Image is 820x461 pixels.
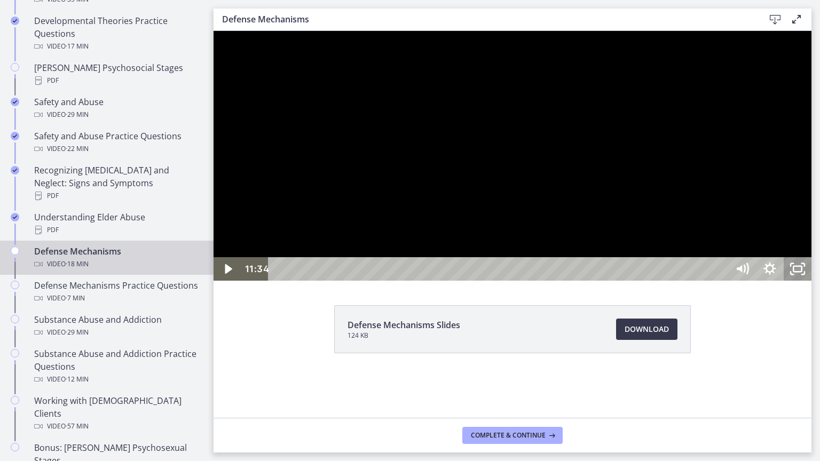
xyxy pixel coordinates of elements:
[34,61,201,87] div: [PERSON_NAME] Psychosocial Stages
[11,166,19,174] i: Completed
[34,326,201,339] div: Video
[34,14,201,53] div: Developmental Theories Practice Questions
[214,31,811,281] iframe: Video Lesson
[34,164,201,202] div: Recognizing [MEDICAL_DATA] and Neglect: Signs and Symptoms
[66,258,89,271] span: · 18 min
[462,427,563,444] button: Complete & continue
[34,142,201,155] div: Video
[66,40,89,53] span: · 17 min
[34,245,201,271] div: Defense Mechanisms
[34,420,201,433] div: Video
[34,347,201,386] div: Substance Abuse and Addiction Practice Questions
[66,292,85,305] span: · 7 min
[34,292,201,305] div: Video
[34,108,201,121] div: Video
[34,279,201,305] div: Defense Mechanisms Practice Questions
[471,431,546,440] span: Complete & continue
[34,40,201,53] div: Video
[66,420,89,433] span: · 57 min
[11,132,19,140] i: Completed
[34,313,201,339] div: Substance Abuse and Addiction
[34,74,201,87] div: PDF
[34,258,201,271] div: Video
[66,326,89,339] span: · 29 min
[348,319,460,331] span: Defense Mechanisms Slides
[570,226,598,250] button: Unfullscreen
[11,17,19,25] i: Completed
[66,142,89,155] span: · 22 min
[34,130,201,155] div: Safety and Abuse Practice Questions
[34,394,201,433] div: Working with [DEMOGRAPHIC_DATA] Clients
[515,226,542,250] button: Mute
[11,98,19,106] i: Completed
[66,373,89,386] span: · 12 min
[34,224,201,236] div: PDF
[348,331,460,340] span: 124 KB
[222,13,747,26] h3: Defense Mechanisms
[625,323,669,336] span: Download
[542,226,570,250] button: Show settings menu
[34,373,201,386] div: Video
[616,319,677,340] a: Download
[11,213,19,221] i: Completed
[34,189,201,202] div: PDF
[34,96,201,121] div: Safety and Abuse
[66,108,89,121] span: · 29 min
[34,211,201,236] div: Understanding Elder Abuse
